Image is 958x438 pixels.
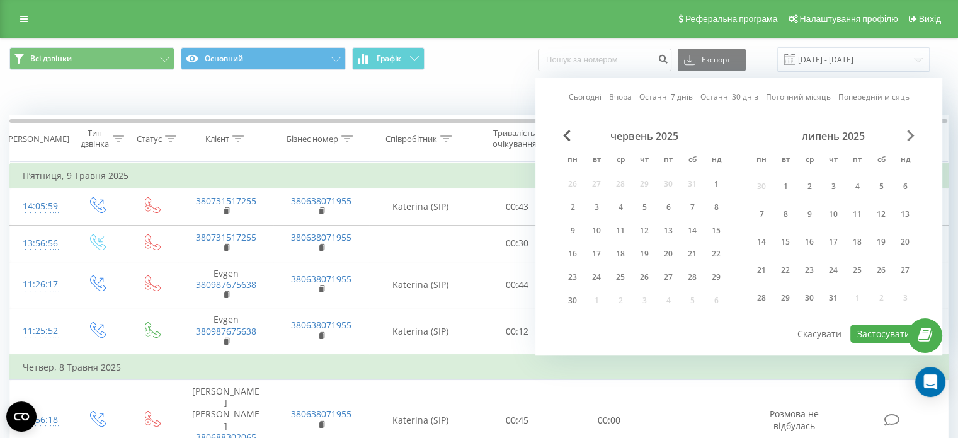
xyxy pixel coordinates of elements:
[869,258,893,282] div: сб 26 лип 2025 р.
[685,14,778,24] span: Реферальна програма
[656,198,680,217] div: пт 6 черв 2025 р.
[773,175,797,198] div: вт 1 лип 2025 р.
[538,49,671,71] input: Пошук за номером
[777,206,794,222] div: 8
[561,130,728,142] div: червень 2025
[178,308,273,355] td: Evgen
[797,175,821,198] div: ср 2 лип 2025 р.
[845,175,869,198] div: пт 4 лип 2025 р.
[588,222,605,239] div: 10
[766,91,831,103] a: Поточний місяць
[896,151,915,170] abbr: неділя
[561,245,584,263] div: пн 16 черв 2025 р.
[850,325,917,343] button: Застосувати
[869,175,893,198] div: сб 5 лип 2025 р.
[873,234,889,251] div: 19
[849,206,865,222] div: 11
[824,151,843,170] abbr: четвер
[708,246,724,262] div: 22
[196,279,256,291] a: 380987675638
[821,258,845,282] div: чт 24 лип 2025 р.
[23,272,56,297] div: 11:26:17
[848,151,867,170] abbr: п’ятниця
[291,273,351,285] a: 380638071955
[385,134,437,144] div: Співробітник
[483,128,546,149] div: Тривалість очікування
[656,245,680,263] div: пт 20 черв 2025 р.
[609,91,632,103] a: Вчора
[821,203,845,226] div: чт 10 лип 2025 р.
[196,195,256,207] a: 380731517255
[893,203,917,226] div: нд 13 лип 2025 р.
[472,225,563,262] td: 00:30
[825,206,841,222] div: 10
[632,221,656,240] div: чт 12 черв 2025 р.
[377,54,401,63] span: Графік
[6,401,37,432] button: Open CMP widget
[472,308,563,355] td: 00:12
[893,258,917,282] div: нд 27 лип 2025 р.
[30,54,72,64] span: Всі дзвінки
[608,268,632,287] div: ср 25 черв 2025 р.
[770,408,819,431] span: Розмова не відбулась
[750,203,773,226] div: пн 7 лип 2025 р.
[800,151,819,170] abbr: середа
[825,262,841,279] div: 24
[704,221,728,240] div: нд 15 черв 2025 р.
[907,130,915,141] span: Next Month
[797,231,821,254] div: ср 16 лип 2025 р.
[821,287,845,310] div: чт 31 лип 2025 р.
[849,178,865,195] div: 4
[873,206,889,222] div: 12
[632,268,656,287] div: чт 26 черв 2025 р.
[838,91,910,103] a: Попередній місяць
[801,234,818,251] div: 16
[369,308,472,355] td: Katerina (SIP)
[707,151,726,170] abbr: неділя
[773,258,797,282] div: вт 22 лип 2025 р.
[291,231,351,243] a: 380638071955
[752,151,771,170] abbr: понеділок
[777,234,794,251] div: 15
[137,134,162,144] div: Статус
[897,178,913,195] div: 6
[635,151,654,170] abbr: четвер
[821,231,845,254] div: чт 17 лип 2025 р.
[704,245,728,263] div: нд 22 черв 2025 р.
[660,246,676,262] div: 20
[564,222,581,239] div: 9
[845,258,869,282] div: пт 25 лип 2025 р.
[750,130,917,142] div: липень 2025
[776,151,795,170] abbr: вівторок
[23,319,56,343] div: 11:25:52
[660,199,676,216] div: 6
[684,269,700,285] div: 28
[704,175,728,193] div: нд 1 черв 2025 р.
[587,151,606,170] abbr: вівторок
[636,199,653,216] div: 5
[178,262,273,308] td: Evgen
[873,262,889,279] div: 26
[588,246,605,262] div: 17
[369,262,472,308] td: Katerina (SIP)
[632,198,656,217] div: чт 5 черв 2025 р.
[777,290,794,306] div: 29
[825,234,841,251] div: 17
[708,269,724,285] div: 29
[569,91,602,103] a: Сьогодні
[608,245,632,263] div: ср 18 черв 2025 р.
[845,203,869,226] div: пт 11 лип 2025 р.
[10,163,949,188] td: П’ятниця, 9 Травня 2025
[79,128,109,149] div: Тип дзвінка
[872,151,891,170] abbr: субота
[753,262,770,279] div: 21
[753,206,770,222] div: 7
[659,151,678,170] abbr: п’ятниця
[564,269,581,285] div: 23
[750,231,773,254] div: пн 14 лип 2025 р.
[608,221,632,240] div: ср 11 черв 2025 р.
[893,231,917,254] div: нд 20 лип 2025 р.
[287,134,338,144] div: Бізнес номер
[660,222,676,239] div: 13
[472,262,563,308] td: 00:44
